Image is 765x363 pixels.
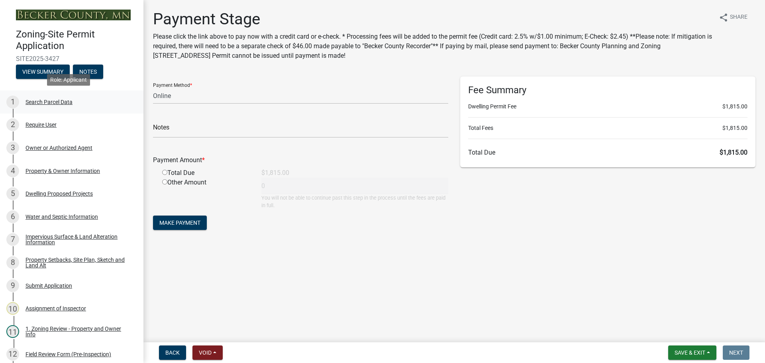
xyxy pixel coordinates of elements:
[25,257,131,268] div: Property Setbacks, Site Plan, Sketch and Land Alt
[468,84,747,96] h6: Fee Summary
[16,55,127,63] span: SITE2025-3427
[723,345,749,360] button: Next
[25,326,131,337] div: 1. Zoning Review - Property and Owner Info
[468,149,747,156] h6: Total Due
[147,155,454,165] div: Payment Amount
[6,279,19,292] div: 9
[719,13,728,22] i: share
[25,145,92,151] div: Owner or Authorized Agent
[6,348,19,361] div: 12
[25,234,131,245] div: Impervious Surface & Land Alteration Information
[6,118,19,131] div: 2
[25,283,72,288] div: Submit Application
[153,216,207,230] button: Make Payment
[6,141,19,154] div: 3
[47,74,90,86] div: Role: Applicant
[25,306,86,311] div: Assignment of Inspector
[73,65,103,79] button: Notes
[6,233,19,246] div: 7
[25,214,98,220] div: Water and Septic Information
[25,122,57,128] div: Require User
[159,345,186,360] button: Back
[6,187,19,200] div: 5
[468,102,747,111] li: Dwelling Permit Fee
[6,325,19,338] div: 11
[16,29,137,52] h4: Zoning-Site Permit Application
[159,220,200,226] span: Make Payment
[675,349,705,356] span: Save & Exit
[153,32,712,61] p: Please click the link above to pay now with a credit card or e-check. * Processing fees will be a...
[165,349,180,356] span: Back
[153,10,712,29] h1: Payment Stage
[720,149,747,156] span: $1,815.00
[25,191,93,196] div: Dwelling Proposed Projects
[668,345,716,360] button: Save & Exit
[6,210,19,223] div: 6
[25,351,111,357] div: Field Review Form (Pre-Inspection)
[6,256,19,269] div: 8
[712,10,754,25] button: shareShare
[16,65,70,79] button: View Summary
[6,165,19,177] div: 4
[156,168,255,178] div: Total Due
[25,99,73,105] div: Search Parcel Data
[468,124,747,132] li: Total Fees
[156,178,255,209] div: Other Amount
[16,10,131,20] img: Becker County, Minnesota
[722,124,747,132] span: $1,815.00
[16,69,70,75] wm-modal-confirm: Summary
[722,102,747,111] span: $1,815.00
[729,349,743,356] span: Next
[199,349,212,356] span: Void
[73,69,103,75] wm-modal-confirm: Notes
[192,345,223,360] button: Void
[6,96,19,108] div: 1
[6,302,19,315] div: 10
[730,13,747,22] span: Share
[25,168,100,174] div: Property & Owner Information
